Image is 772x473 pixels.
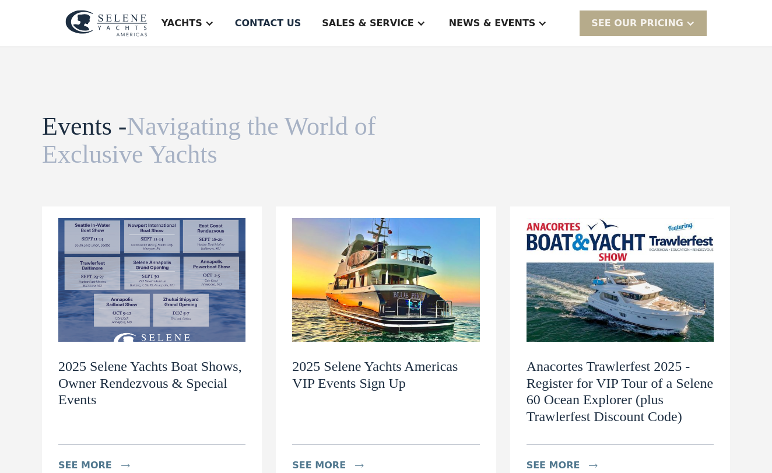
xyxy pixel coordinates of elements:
h2: 2025 Selene Yachts Boat Shows, Owner Rendezvous & Special Events [58,358,245,408]
h1: Events - [42,113,379,169]
img: icon [355,464,364,468]
div: see more [292,458,346,472]
div: see more [527,458,580,472]
span: Navigating the World of Exclusive Yachts [42,112,376,169]
div: Contact US [235,16,301,30]
div: SEE Our Pricing [591,16,683,30]
img: icon [589,464,598,468]
div: see more [58,458,112,472]
div: SEE Our Pricing [580,10,707,36]
div: Sales & Service [322,16,413,30]
img: icon [121,464,130,468]
div: News & EVENTS [449,16,536,30]
h2: 2025 Selene Yachts Americas VIP Events Sign Up [292,358,479,392]
img: logo [65,10,148,37]
h2: Anacortes Trawlerfest 2025 - Register for VIP Tour of a Selene 60 Ocean Explorer (plus Trawlerfes... [527,358,714,425]
div: Yachts [162,16,202,30]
